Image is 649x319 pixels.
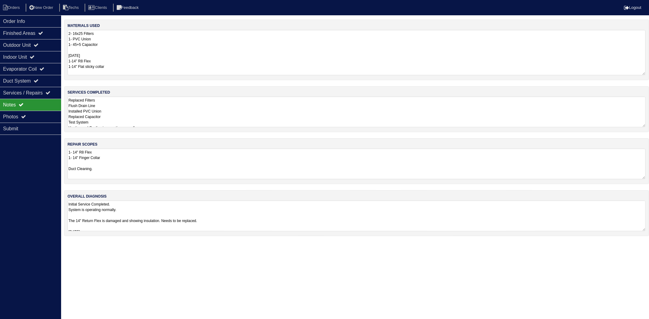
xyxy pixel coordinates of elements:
[59,4,84,12] li: Techs
[68,149,646,179] textarea: 1- 14" R8 Flex 1- 14" Finger Collar Duct Cleaning.
[68,23,100,28] label: materials used
[68,142,97,147] label: repair scopes
[85,4,112,12] li: Clients
[68,201,646,231] textarea: Initial Service Completed. System is operating normally. The 14" Return Flex is damaged and showi...
[68,90,110,95] label: services completed
[85,5,112,10] a: Clients
[68,194,107,199] label: overall diagnosis
[624,5,641,10] a: Logout
[26,5,58,10] a: New Order
[59,5,84,10] a: Techs
[68,97,646,127] textarea: Replaced Filters Flush Drain Line Installed PVC Union Replaced Capacitor Test System Heating and ...
[26,4,58,12] li: New Order
[113,4,144,12] li: Feedback
[68,30,646,75] textarea: 2- 16x25 Filters 1- PVC Union 1- 45+5 Capacitor [DATE] 1-14" R8 Flex 1-14" Flat sticky collar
